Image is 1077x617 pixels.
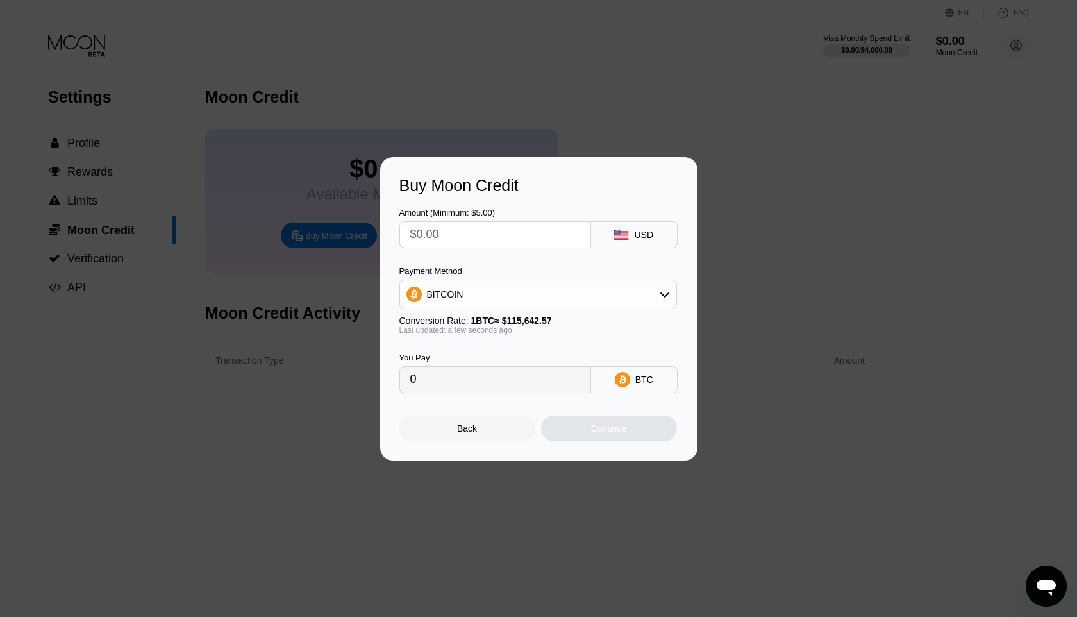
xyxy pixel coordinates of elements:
[1026,566,1067,607] iframe: Button to launch messaging window
[399,326,677,335] div: Last updated: a few seconds ago
[399,176,678,195] div: Buy Moon Credit
[634,230,653,240] div: USD
[427,289,463,300] div: BITCOIN
[400,282,676,307] div: BITCOIN
[471,316,552,326] span: 1 BTC ≈ $115,642.57
[399,208,591,217] div: Amount (Minimum: $5.00)
[399,316,677,326] div: Conversion Rate:
[410,222,580,248] input: $0.00
[399,266,677,276] div: Payment Method
[399,353,591,362] div: You Pay
[635,375,653,385] div: BTC
[399,416,535,441] div: Back
[457,423,477,434] div: Back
